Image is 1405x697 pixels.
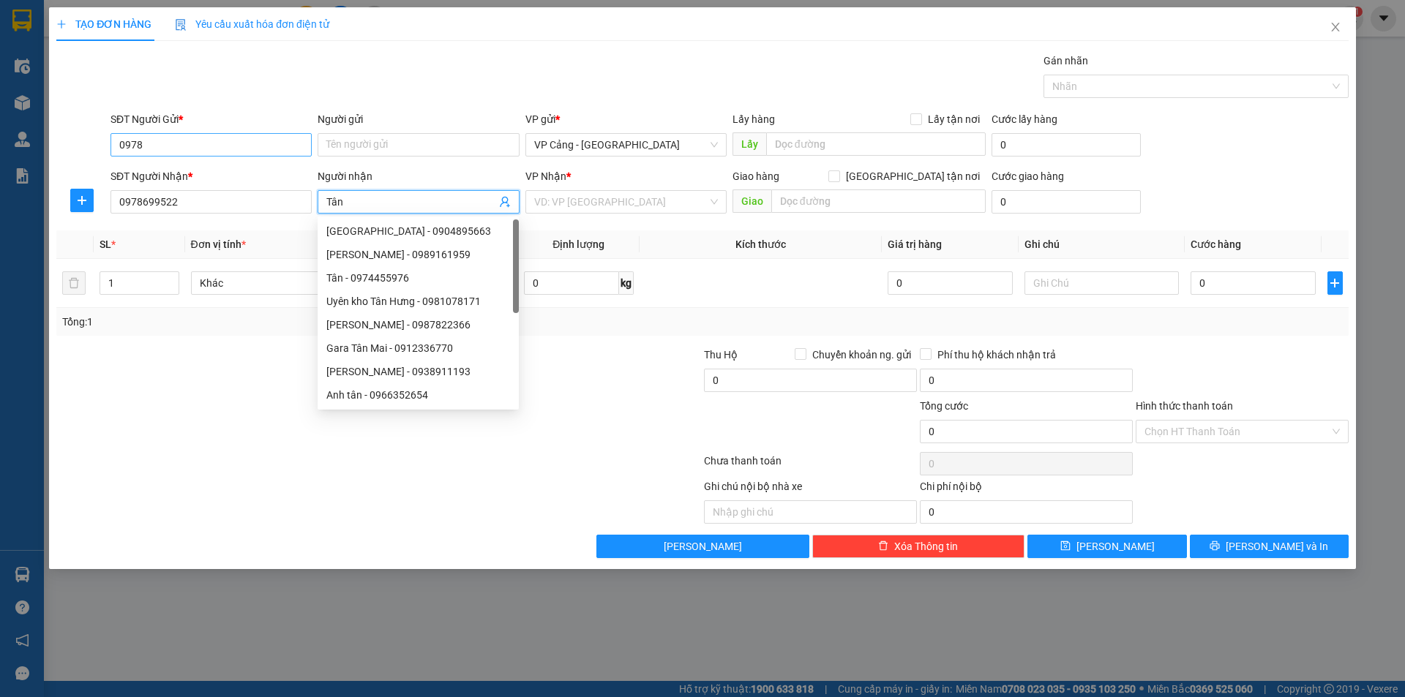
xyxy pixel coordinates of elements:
[525,170,566,182] span: VP Nhận
[100,238,111,250] span: SL
[1027,535,1186,558] button: save[PERSON_NAME]
[217,95,284,110] span: VP Lào Cai
[124,48,212,71] strong: 02143888555, 0243777888
[888,271,1012,295] input: 0
[110,168,312,184] div: SĐT Người Nhận
[318,243,519,266] div: Anh Tân - 0989161959
[191,238,246,250] span: Đơn vị tính
[878,540,888,552] span: delete
[1024,271,1180,295] input: Ghi Chú
[175,18,329,30] span: Yêu cầu xuất hóa đơn điện tử
[1328,277,1342,289] span: plus
[318,313,519,336] div: Nguyễn Tân Mỹ - 0987822366
[1076,538,1155,554] span: [PERSON_NAME]
[806,347,917,363] span: Chuyển khoản ng. gửi
[920,400,968,412] span: Tổng cước
[766,132,986,156] input: Dọc đường
[1019,230,1185,259] th: Ghi chú
[992,170,1064,182] label: Cước giao hàng
[56,18,151,30] span: TẠO ĐƠN HÀNG
[175,19,187,31] img: icon
[932,347,1062,363] span: Phí thu hộ khách nhận trả
[163,95,284,110] span: VP nhận:
[733,189,771,213] span: Giao
[200,272,337,294] span: Khác
[110,111,312,127] div: SĐT Người Gửi
[318,290,519,313] div: Uyên kho Tân Hưng - 0981078171
[62,314,542,330] div: Tổng: 1
[318,360,519,383] div: Anh Tân - 0938911193
[812,535,1025,558] button: deleteXóa Thông tin
[326,270,510,286] div: Tân - 0974455976
[596,535,809,558] button: [PERSON_NAME]
[1190,535,1349,558] button: printer[PERSON_NAME] và In
[1315,7,1356,48] button: Close
[1210,540,1220,552] span: printer
[62,271,86,295] button: delete
[326,340,510,356] div: Gara Tân Mai - 0912336770
[1044,55,1088,67] label: Gán nhãn
[8,22,64,78] img: logo
[894,538,958,554] span: Xóa Thông tin
[733,170,779,182] span: Giao hàng
[1330,21,1341,33] span: close
[702,453,918,478] div: Chưa thanh toán
[735,238,786,250] span: Kích thước
[318,336,519,360] div: Gara Tân Mai - 0912336770
[704,500,917,524] input: Nhập ghi chú
[318,219,519,243] div: Tân Phú - 0904895663
[499,196,511,208] span: user-add
[326,246,510,263] div: [PERSON_NAME] - 0989161959
[318,111,519,127] div: Người gửi
[77,12,219,27] strong: VIỆT HIẾU LOGISTIC
[326,293,510,309] div: Uyên kho Tân Hưng - 0981078171
[56,19,67,29] span: plus
[840,168,986,184] span: [GEOGRAPHIC_DATA] tận nơi
[992,190,1141,214] input: Cước giao hàng
[888,238,942,250] span: Giá trị hàng
[7,95,154,127] span: VP gửi:
[1327,271,1343,295] button: plus
[534,134,718,156] span: VP Cảng - Hà Nội
[70,189,94,212] button: plus
[318,383,519,407] div: Anh tân - 0966352654
[733,113,775,125] span: Lấy hàng
[552,238,604,250] span: Định lượng
[83,48,155,59] strong: TĐ chuyển phát:
[771,189,986,213] input: Dọc đường
[326,363,510,380] div: [PERSON_NAME] - 0938911193
[922,111,986,127] span: Lấy tận nơi
[7,95,154,127] span: VP Cảng - [GEOGRAPHIC_DATA]
[704,349,738,361] span: Thu Hộ
[704,478,917,500] div: Ghi chú nội bộ nhà xe
[1191,238,1241,250] span: Cước hàng
[89,30,207,45] strong: PHIẾU GỬI HÀNG
[1136,400,1233,412] label: Hình thức thanh toán
[326,317,510,333] div: [PERSON_NAME] - 0987822366
[71,195,93,206] span: plus
[318,266,519,290] div: Tân - 0974455976
[1060,540,1071,552] span: save
[733,132,766,156] span: Lấy
[619,271,634,295] span: kg
[326,223,510,239] div: [GEOGRAPHIC_DATA] - 0904895663
[992,133,1141,157] input: Cước lấy hàng
[992,113,1057,125] label: Cước lấy hàng
[1226,538,1328,554] span: [PERSON_NAME] và In
[664,538,742,554] span: [PERSON_NAME]
[318,168,519,184] div: Người nhận
[920,478,1133,500] div: Chi phí nội bộ
[326,387,510,403] div: Anh tân - 0966352654
[525,111,727,127] div: VP gửi
[106,74,189,88] span: 18:10:39 [DATE]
